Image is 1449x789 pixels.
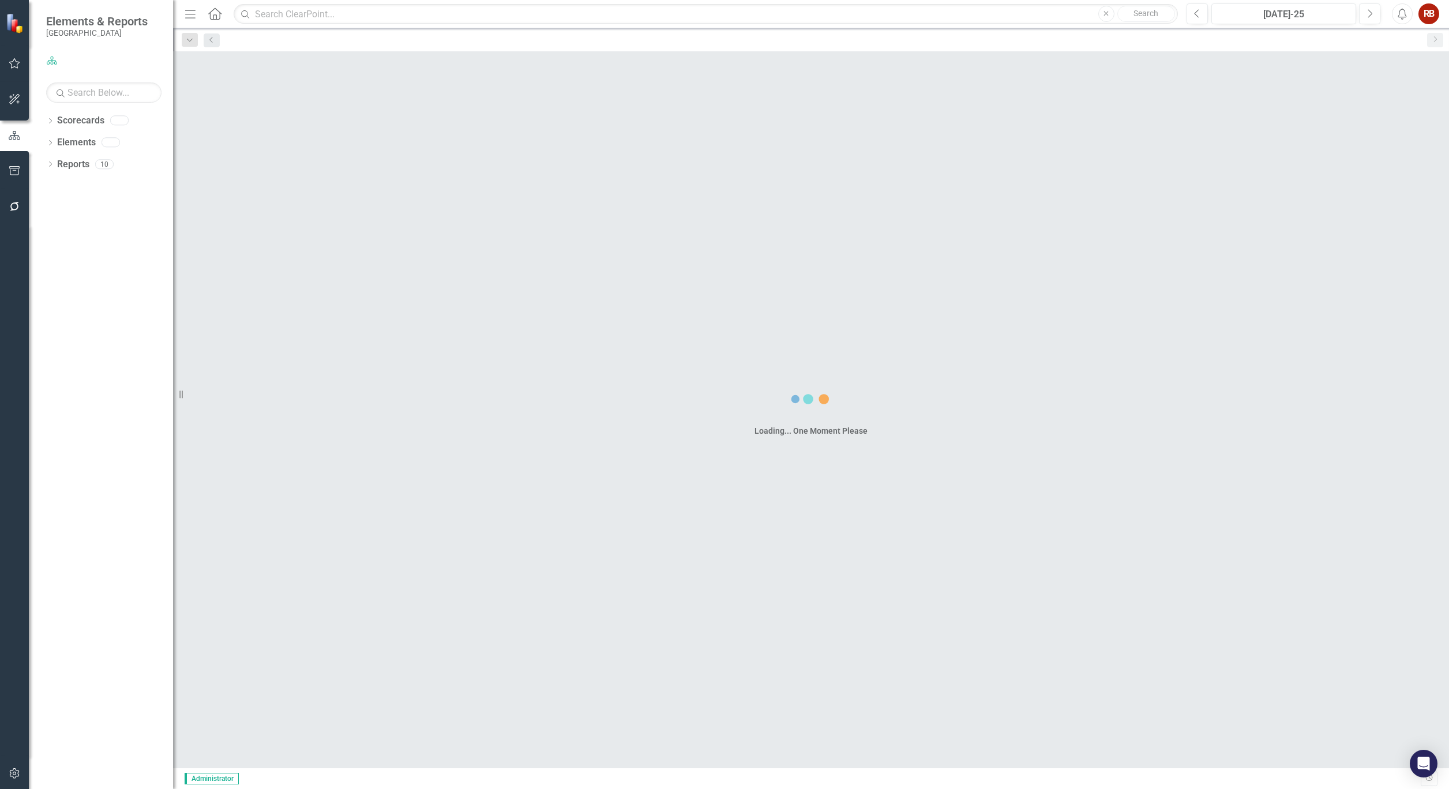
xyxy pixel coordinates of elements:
button: RB [1418,3,1439,24]
button: [DATE]-25 [1211,3,1356,24]
div: [DATE]-25 [1215,7,1352,21]
span: Administrator [185,773,239,784]
a: Elements [57,136,96,149]
a: Reports [57,158,89,171]
div: Open Intercom Messenger [1410,750,1437,777]
input: Search Below... [46,82,162,103]
span: Search [1133,9,1158,18]
input: Search ClearPoint... [234,4,1178,24]
div: 10 [95,159,114,169]
img: ClearPoint Strategy [6,13,26,33]
a: Scorecards [57,114,104,127]
span: Elements & Reports [46,14,148,28]
small: [GEOGRAPHIC_DATA] [46,28,148,37]
div: Loading... One Moment Please [754,425,868,437]
button: Search [1117,6,1175,22]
